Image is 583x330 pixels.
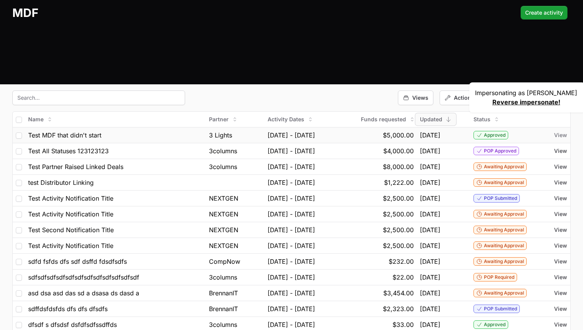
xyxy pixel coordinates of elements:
[484,195,517,201] span: POP Submitted
[420,131,440,140] span: [DATE]
[209,116,229,123] span: Partner
[28,225,114,235] span: Test Second Notification Title
[554,163,567,171] button: View
[554,242,567,250] button: View
[420,288,440,298] span: [DATE]
[209,194,238,203] span: NEXTGEN
[484,164,524,170] span: Awaiting Approval
[268,116,304,123] span: Activity Dates
[554,305,567,313] button: View
[420,162,440,171] span: [DATE]
[484,322,505,328] span: Approved
[209,273,237,282] span: 3columns
[28,257,127,266] span: sdfd fsfds dfs sdf dsffd fdsdfsdfs
[484,243,524,249] span: Awaiting Approval
[28,131,101,140] span: Test MDF that didn't start
[475,88,577,97] p: Impersonating as [PERSON_NAME]
[420,209,440,219] span: [DATE]
[521,6,568,20] div: Primary actions
[420,273,440,282] span: [DATE]
[484,179,524,186] span: Awaiting Approval
[473,116,490,123] span: Status
[209,257,240,266] span: CompNow
[268,194,315,203] span: [DATE] - [DATE]
[28,209,113,219] span: Test Activity Notification Title
[28,194,113,203] span: Test Activity Notification Title
[554,179,567,186] button: View
[28,146,109,156] span: Test All Statuses 123123123
[492,98,560,106] a: Reverse impersonate!
[415,113,456,126] button: Updated
[484,132,505,138] span: Approved
[268,209,315,219] span: [DATE] - [DATE]
[484,306,517,312] span: POP Submitted
[554,226,567,234] span: View
[398,90,433,105] button: Views
[209,225,238,235] span: NEXTGEN
[420,241,440,250] span: [DATE]
[28,304,108,313] span: sdffdsfdsfds dfs dfs dfsdfs
[484,290,524,296] span: Awaiting Approval
[383,288,414,298] span: $3,454.00
[420,116,442,123] span: Updated
[356,113,420,126] button: Funds requested
[554,194,567,202] button: View
[28,320,117,329] span: dfsdf s dfsdsf dsfdfsdfssdffds
[554,131,567,139] button: View
[554,210,567,218] button: View
[268,257,315,266] span: [DATE] - [DATE]
[209,304,238,313] span: BrennanIT
[383,131,414,140] span: $5,000.00
[554,147,567,155] button: View
[525,8,563,17] span: Create activity
[28,116,44,123] span: Name
[28,162,123,171] span: Test Partner Raised Linked Deals
[268,304,315,313] span: [DATE] - [DATE]
[383,304,414,313] span: $2,323.00
[393,273,414,282] span: $22.00
[484,274,514,280] span: POP Required
[12,90,185,105] input: Search...
[484,227,524,233] span: Awaiting Approval
[209,320,237,329] span: 3columns
[28,273,139,282] span: sdfsdfsdfsdfsdfsdfsdfsdfsdfsdfsdfsdf
[268,178,315,187] span: [DATE] - [DATE]
[209,241,238,250] span: NEXTGEN
[209,146,237,156] span: 3columns
[554,258,567,265] button: View
[204,113,243,126] button: Partner
[28,241,113,250] span: Test Activity Notification Title
[412,94,428,102] span: Views
[268,241,315,250] span: [DATE] - [DATE]
[420,304,440,313] span: [DATE]
[268,273,315,282] span: [DATE] - [DATE]
[268,146,315,156] span: [DATE] - [DATE]
[384,178,414,187] span: $1,222.00
[554,273,567,281] button: View
[420,257,440,266] span: [DATE]
[484,258,524,265] span: Awaiting Approval
[383,241,414,250] span: $2,500.00
[268,320,315,329] span: [DATE] - [DATE]
[469,113,504,126] button: Status
[383,146,414,156] span: $4,000.00
[268,225,315,235] span: [DATE] - [DATE]
[383,162,414,171] span: $8,000.00
[383,194,414,203] span: $2,500.00
[383,209,414,219] span: $2,500.00
[361,116,406,123] span: Funds requested
[268,162,315,171] span: [DATE] - [DATE]
[484,148,516,154] span: POP Approved
[420,194,440,203] span: [DATE]
[209,288,238,298] span: BrennanIT
[420,225,440,235] span: [DATE]
[554,289,567,297] button: View
[268,288,315,298] span: [DATE] - [DATE]
[263,113,318,126] button: Activity Dates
